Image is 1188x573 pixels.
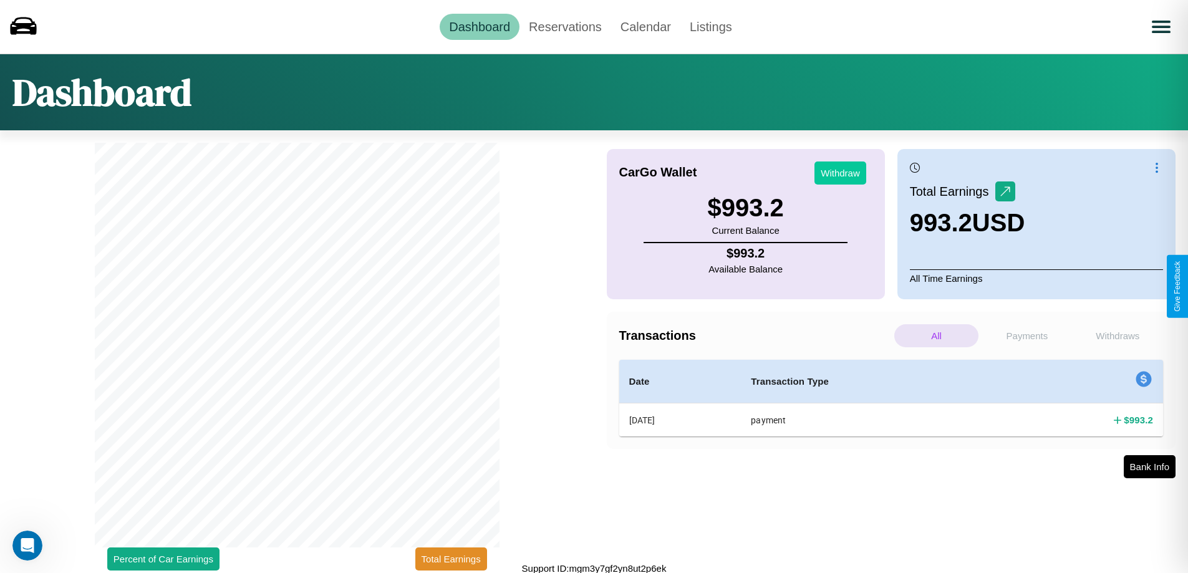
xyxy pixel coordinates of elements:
[1144,9,1179,44] button: Open menu
[894,324,978,347] p: All
[751,374,990,389] h4: Transaction Type
[619,329,891,343] h4: Transactions
[741,403,1000,437] th: payment
[708,246,783,261] h4: $ 993.2
[619,165,697,180] h4: CarGo Wallet
[910,180,995,203] p: Total Earnings
[519,14,611,40] a: Reservations
[707,194,783,222] h3: $ 993.2
[680,14,741,40] a: Listings
[415,547,487,571] button: Total Earnings
[1124,455,1176,478] button: Bank Info
[814,161,866,185] button: Withdraw
[1173,261,1182,312] div: Give Feedback
[611,14,680,40] a: Calendar
[440,14,519,40] a: Dashboard
[629,374,732,389] h4: Date
[1124,413,1153,426] h4: $ 993.2
[985,324,1069,347] p: Payments
[12,67,191,118] h1: Dashboard
[107,547,220,571] button: Percent of Car Earnings
[12,531,42,561] iframe: Intercom live chat
[619,360,1164,436] table: simple table
[1076,324,1160,347] p: Withdraws
[910,269,1163,287] p: All Time Earnings
[707,222,783,239] p: Current Balance
[708,261,783,277] p: Available Balance
[910,209,1025,237] h3: 993.2 USD
[619,403,741,437] th: [DATE]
